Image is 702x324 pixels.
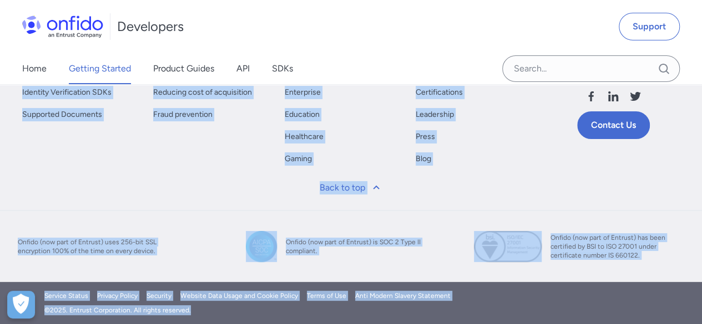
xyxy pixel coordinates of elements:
[416,130,435,143] a: Press
[272,53,293,84] a: SDKs
[607,90,620,103] svg: Follow us linkedin
[22,16,103,38] img: Onfido Logo
[313,174,390,201] a: Back to top
[577,111,650,139] a: Contact Us
[551,233,684,260] span: Onfido (now part of Entrust) has been certified by BSI to ISO 27001 under certificate number IS 6...
[97,291,138,301] a: Privacy Policy
[474,231,542,262] img: ISO 27001 certified
[584,90,598,103] svg: Follow us facebook
[117,18,184,35] h1: Developers
[285,152,312,166] a: Gaming
[180,291,298,301] a: Website Data Usage and Cookie Policy
[153,86,252,99] a: Reducing cost of acquisition
[22,86,112,99] a: Identity Verification SDKs
[584,90,598,107] a: Follow us facebook
[416,108,454,121] a: Leadership
[153,53,214,84] a: Product Guides
[629,90,642,107] a: Follow us X (Twitter)
[416,86,463,99] a: Certifications
[22,108,102,121] a: Supported Documents
[246,231,277,262] img: SOC 2 Type II compliant
[18,238,162,255] span: Onfido (now part of Entrust) uses 256-bit SSL encryption 100% of the time on every device.
[285,108,320,121] a: Education
[307,291,346,301] a: Terms of Use
[7,291,35,318] div: Cookie Preferences
[7,291,35,318] button: Open Preferences
[147,291,171,301] a: Security
[44,291,88,301] a: Service Status
[285,86,321,99] a: Enterprise
[619,13,680,40] a: Support
[22,53,47,84] a: Home
[355,291,451,301] a: Anti Modern Slavery Statement
[607,90,620,107] a: Follow us linkedin
[69,53,131,84] a: Getting Started
[416,152,431,166] a: Blog
[285,130,324,143] a: Healthcare
[236,53,250,84] a: API
[502,55,680,82] input: Onfido search input field
[44,305,658,315] div: © 2025 . Entrust Corporation. All rights reserved.
[286,238,430,255] span: Onfido (now part of Entrust) is SOC 2 Type II compliant.
[153,108,213,121] a: Fraud prevention
[629,90,642,103] svg: Follow us X (Twitter)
